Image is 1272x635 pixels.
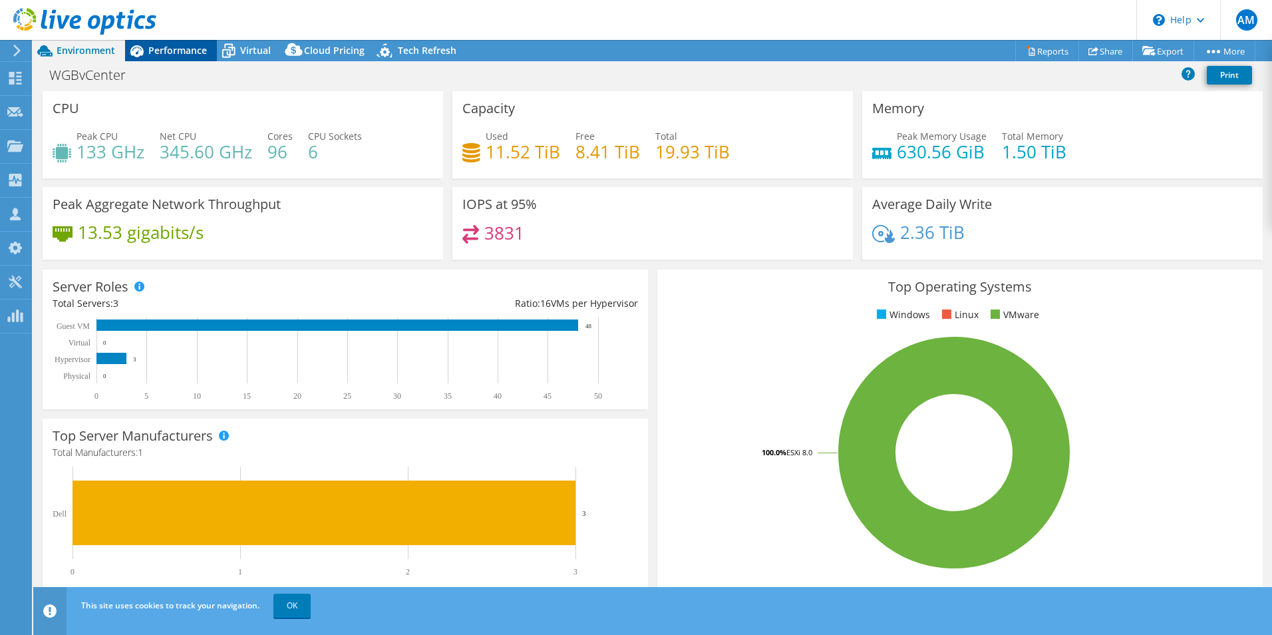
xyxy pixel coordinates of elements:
[57,321,90,331] text: Guest VM
[1015,41,1079,61] a: Reports
[133,356,136,363] text: 3
[1078,41,1133,61] a: Share
[103,373,106,379] text: 0
[267,144,293,159] h4: 96
[874,308,930,322] li: Windows
[243,391,251,401] text: 15
[1207,66,1252,85] a: Print
[304,44,365,57] span: Cloud Pricing
[462,197,537,212] h3: IOPS at 95%
[494,391,502,401] text: 40
[762,447,786,457] tspan: 100.0%
[293,391,301,401] text: 20
[872,197,992,212] h3: Average Daily Write
[193,391,201,401] text: 10
[113,297,118,310] span: 3
[1002,130,1063,142] span: Total Memory
[53,429,213,443] h3: Top Server Manufacturers
[273,594,311,618] a: OK
[138,446,143,459] span: 1
[53,101,79,116] h3: CPU
[540,297,551,310] span: 16
[53,509,67,519] text: Dell
[55,355,90,364] text: Hypervisor
[148,44,207,57] span: Performance
[78,225,204,240] h4: 13.53 gigabits/s
[77,144,144,159] h4: 133 GHz
[582,509,586,517] text: 3
[544,391,552,401] text: 45
[267,130,293,142] span: Cores
[462,101,515,116] h3: Capacity
[160,144,252,159] h4: 345.60 GHz
[667,280,1253,294] h3: Top Operating Systems
[484,226,524,240] h4: 3831
[573,567,577,576] text: 3
[94,391,98,401] text: 0
[939,308,979,322] li: Linux
[786,447,812,457] tspan: ESXi 8.0
[575,144,640,159] h4: 8.41 TiB
[53,445,638,460] h4: Total Manufacturers:
[987,308,1039,322] li: VMware
[897,144,987,159] h4: 630.56 GiB
[900,225,965,240] h4: 2.36 TiB
[53,197,281,212] h3: Peak Aggregate Network Throughput
[71,567,75,576] text: 0
[103,339,106,346] text: 0
[486,130,508,142] span: Used
[1132,41,1194,61] a: Export
[1153,14,1165,26] svg: \n
[69,338,91,347] text: Virtual
[406,567,410,576] text: 2
[345,296,638,311] div: Ratio: VMs per Hypervisor
[77,130,118,142] span: Peak CPU
[53,296,345,311] div: Total Servers:
[486,144,560,159] h4: 11.52 TiB
[81,600,259,611] span: This site uses cookies to track your navigation.
[343,391,351,401] text: 25
[575,130,595,142] span: Free
[872,101,924,116] h3: Memory
[444,391,452,401] text: 35
[1002,144,1066,159] h4: 1.50 TiB
[240,44,271,57] span: Virtual
[160,130,196,142] span: Net CPU
[238,567,242,576] text: 1
[57,44,115,57] span: Environment
[655,130,677,142] span: Total
[1236,9,1257,31] span: AM
[308,144,362,159] h4: 6
[308,130,362,142] span: CPU Sockets
[63,371,90,381] text: Physical
[144,391,148,401] text: 5
[594,391,602,401] text: 50
[585,323,592,329] text: 48
[43,68,146,83] h1: WGBvCenter
[897,130,987,142] span: Peak Memory Usage
[655,144,730,159] h4: 19.93 TiB
[398,44,456,57] span: Tech Refresh
[393,391,401,401] text: 30
[1193,41,1255,61] a: More
[53,280,128,294] h3: Server Roles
